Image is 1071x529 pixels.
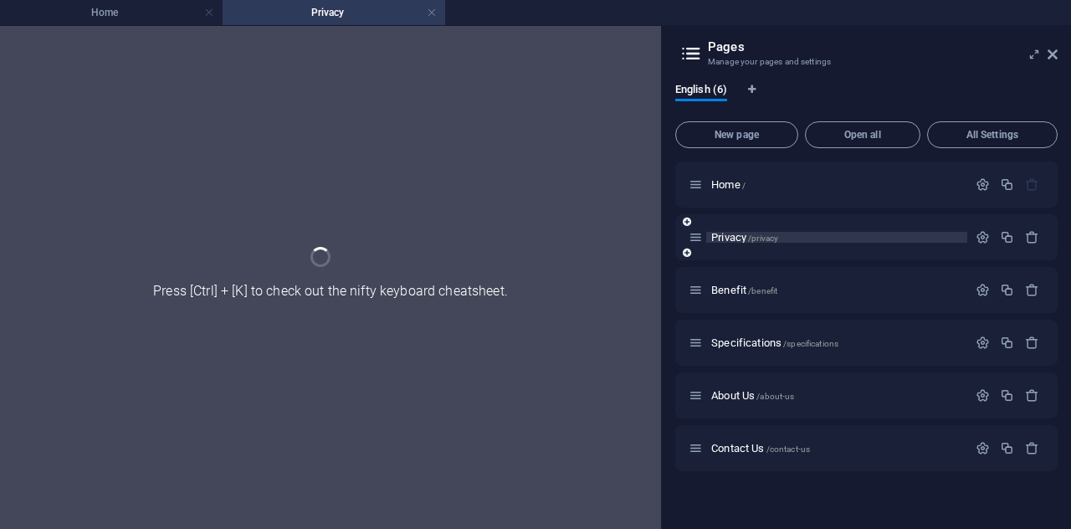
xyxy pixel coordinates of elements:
div: Settings [976,441,990,455]
div: About Us/about-us [706,390,967,401]
div: Remove [1025,283,1039,297]
div: Settings [976,336,990,350]
div: Specifications/specifications [706,337,967,348]
h4: Privacy [223,3,445,22]
span: All Settings [935,130,1050,140]
div: Settings [976,283,990,297]
div: Remove [1025,230,1039,244]
h2: Pages [708,39,1058,54]
div: Remove [1025,388,1039,403]
div: Remove [1025,441,1039,455]
button: New page [675,121,798,148]
div: Home/ [706,179,967,190]
div: Duplicate [1000,230,1014,244]
span: Click to open page [711,336,838,349]
div: Duplicate [1000,283,1014,297]
div: Duplicate [1000,336,1014,350]
span: /contact-us [766,444,811,454]
div: The startpage cannot be deleted [1025,177,1039,192]
button: Open all [805,121,920,148]
span: / [742,181,746,190]
div: Settings [976,177,990,192]
h3: Manage your pages and settings [708,54,1024,69]
div: Benefit/benefit [706,285,967,295]
div: Contact Us/contact-us [706,443,967,454]
div: Duplicate [1000,441,1014,455]
span: Privacy [711,231,778,244]
span: Open all [812,130,913,140]
span: Click to open page [711,442,810,455]
span: English (6) [675,80,727,103]
div: Remove [1025,336,1039,350]
div: Settings [976,388,990,403]
div: Duplicate [1000,177,1014,192]
div: Duplicate [1000,388,1014,403]
div: Language Tabs [675,83,1058,115]
button: All Settings [927,121,1058,148]
span: /about-us [756,392,794,401]
div: Settings [976,230,990,244]
span: New page [683,130,791,140]
span: /benefit [748,286,777,295]
span: /privacy [748,234,778,243]
span: /specifications [783,339,838,348]
span: Click to open page [711,389,794,402]
span: Click to open page [711,178,746,191]
span: Click to open page [711,284,777,296]
div: Privacy/privacy [706,232,967,243]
